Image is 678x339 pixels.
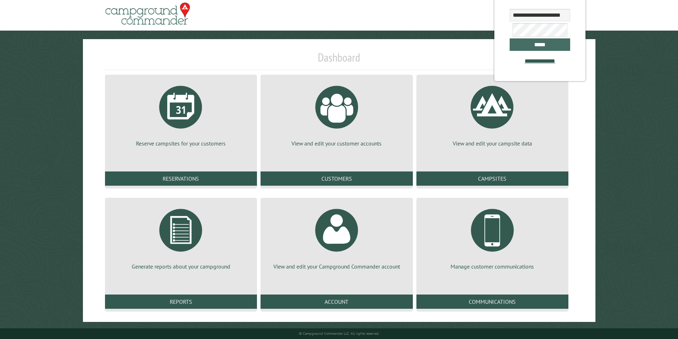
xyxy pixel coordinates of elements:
p: Generate reports about your campground [114,263,248,270]
a: Reports [105,295,257,309]
p: View and edit your customer accounts [269,139,404,147]
p: Reserve campsites for your customers [114,139,248,147]
a: Manage customer communications [425,203,560,270]
a: Reserve campsites for your customers [114,80,248,147]
a: View and edit your campsite data [425,80,560,147]
a: Communications [416,295,568,309]
h1: Dashboard [103,51,575,70]
a: Account [261,295,412,309]
p: View and edit your Campground Commander account [269,263,404,270]
a: View and edit your customer accounts [269,80,404,147]
a: Customers [261,171,412,186]
a: Generate reports about your campground [114,203,248,270]
p: View and edit your campsite data [425,139,560,147]
small: © Campground Commander LLC. All rights reserved. [299,331,379,336]
a: Reservations [105,171,257,186]
a: Campsites [416,171,568,186]
a: View and edit your Campground Commander account [269,203,404,270]
p: Manage customer communications [425,263,560,270]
